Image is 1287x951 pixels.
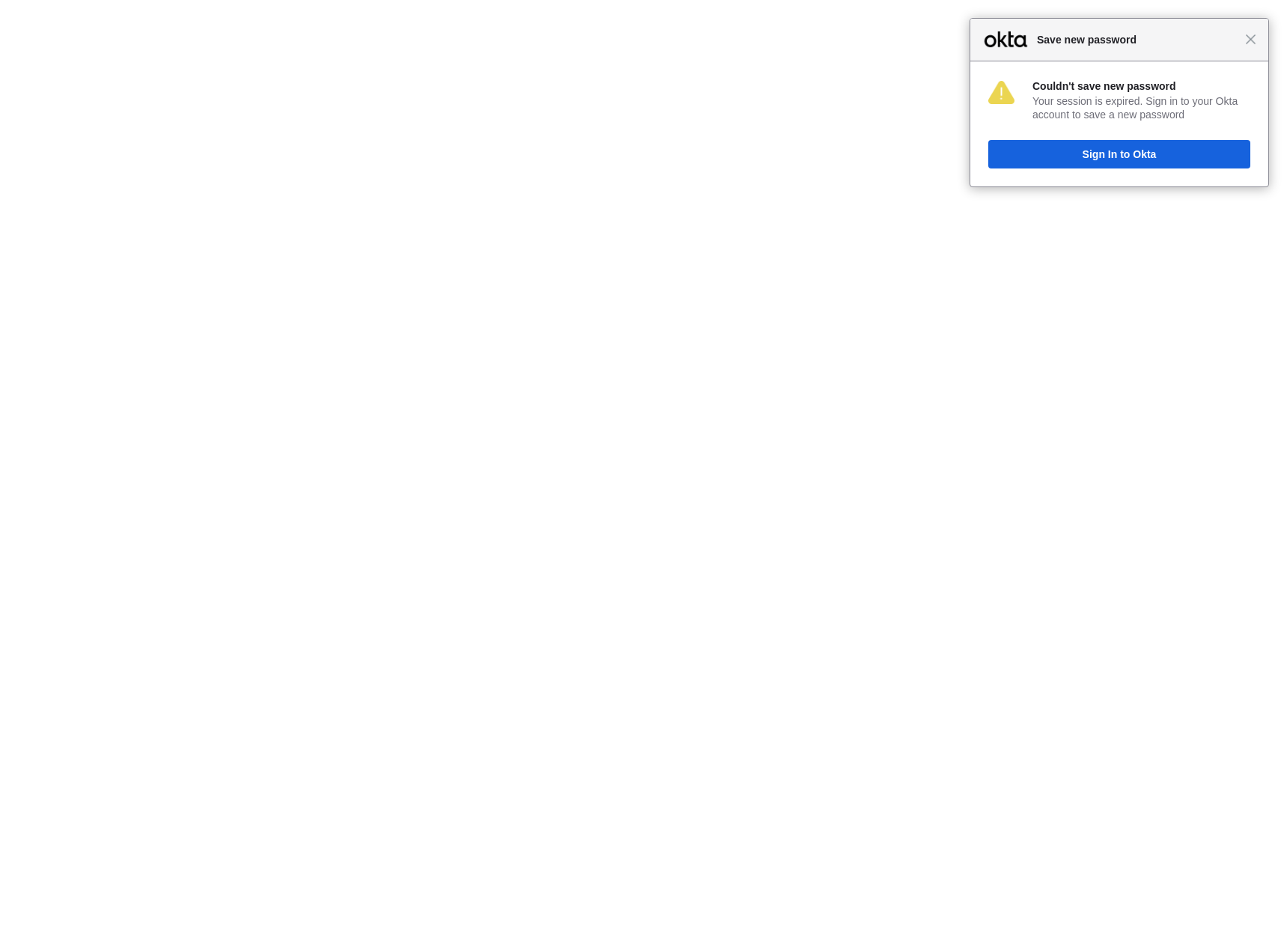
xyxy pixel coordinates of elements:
div: Couldn't save new password [1032,79,1250,93]
span: Save new password [1029,31,1245,49]
img: 4LvBYCYYpWoWyuJ1JVHNRiIkgWa908llMfD4u4MVn9thWb4LAqcA2E7dTuhfAz7zqpCizxhzM8B7m4K22xBmQer5oNwiAX9iG... [988,81,1014,104]
button: Sign In to Okta [988,140,1250,168]
div: Your session is expired. Sign in to your Okta account to save a new password [1032,94,1250,121]
span: Close [1245,34,1256,45]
